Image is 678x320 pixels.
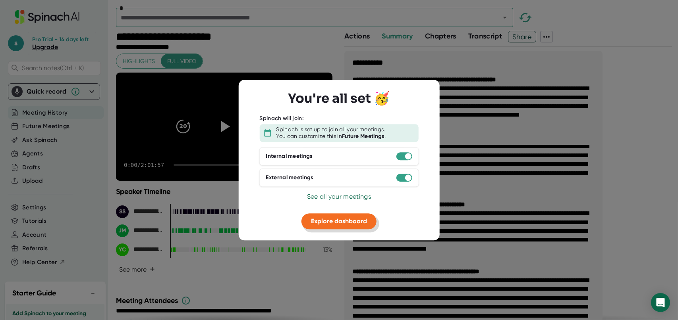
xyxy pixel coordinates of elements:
[276,126,385,133] div: Spinach is set up to join all your meetings.
[266,153,313,160] div: Internal meetings
[276,133,386,140] div: You can customize this in .
[301,213,377,229] button: Explore dashboard
[307,192,371,201] button: See all your meetings
[342,133,385,140] b: Future Meetings
[651,293,670,312] div: Open Intercom Messenger
[260,115,304,122] div: Spinach will join:
[288,91,390,106] h3: You're all set 🥳
[311,217,367,225] span: Explore dashboard
[307,193,371,200] span: See all your meetings
[266,174,314,181] div: External meetings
